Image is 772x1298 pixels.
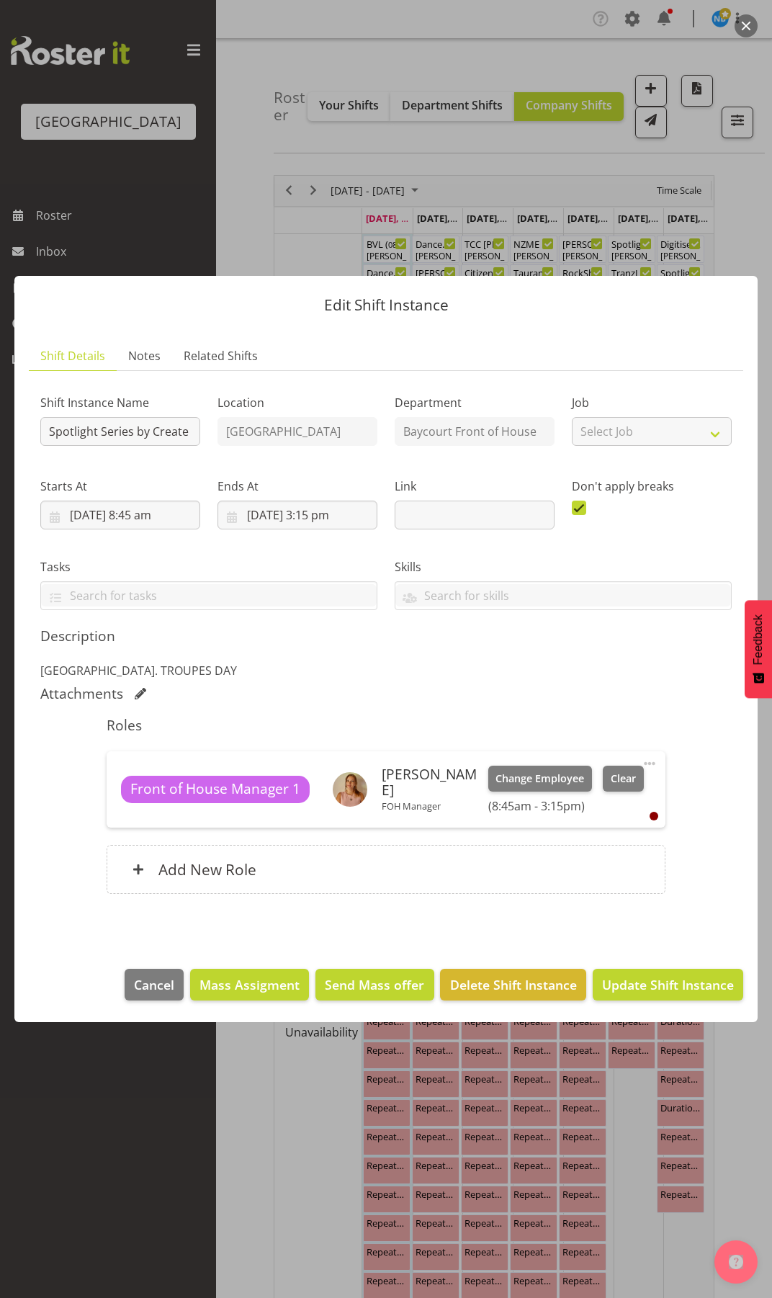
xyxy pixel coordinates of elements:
[602,975,734,994] span: Update Shift Instance
[134,975,174,994] span: Cancel
[572,478,732,495] label: Don't apply breaks
[440,969,585,1001] button: Delete Shift Instance
[752,614,765,665] span: Feedback
[650,812,658,820] div: User is clocked out
[199,975,300,994] span: Mass Assigment
[333,772,367,807] img: robin-hendriksb495c7a755c18146707cbd5c66f5c346.png
[745,600,772,698] button: Feedback - Show survey
[158,860,256,879] h6: Add New Role
[40,417,200,446] input: Shift Instance Name
[40,501,200,529] input: Click to select...
[395,584,731,607] input: Search for skills
[40,347,105,364] span: Shift Details
[611,771,636,787] span: Clear
[40,627,732,645] h5: Description
[395,478,555,495] label: Link
[217,501,377,529] input: Click to select...
[603,766,644,792] button: Clear
[40,662,732,679] p: [GEOGRAPHIC_DATA]. TROUPES DAY
[130,779,300,800] span: Front of House Manager 1
[325,975,424,994] span: Send Mass offer
[395,558,732,576] label: Skills
[315,969,434,1001] button: Send Mass offer
[107,717,665,734] h5: Roles
[488,799,644,813] h6: (8:45am - 3:15pm)
[40,558,377,576] label: Tasks
[125,969,184,1001] button: Cancel
[729,1255,743,1269] img: help-xxl-2.png
[128,347,161,364] span: Notes
[450,975,577,994] span: Delete Shift Instance
[40,685,123,702] h5: Attachments
[184,347,258,364] span: Related Shifts
[217,478,377,495] label: Ends At
[495,771,584,787] span: Change Employee
[40,478,200,495] label: Starts At
[395,394,555,411] label: Department
[593,969,743,1001] button: Update Shift Instance
[29,297,743,313] p: Edit Shift Instance
[190,969,309,1001] button: Mass Assigment
[217,394,377,411] label: Location
[382,800,477,812] p: FOH Manager
[40,394,200,411] label: Shift Instance Name
[488,766,593,792] button: Change Employee
[382,766,477,797] h6: [PERSON_NAME]
[572,394,732,411] label: Job
[41,584,377,607] input: Search for tasks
